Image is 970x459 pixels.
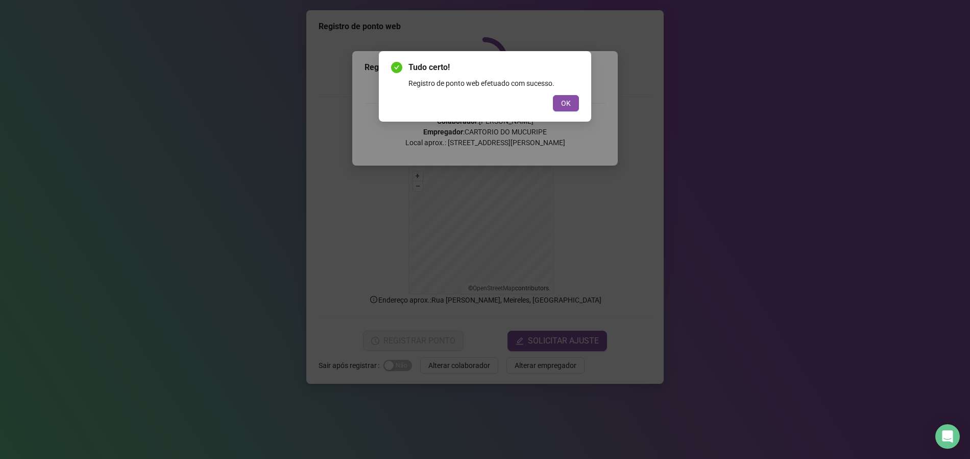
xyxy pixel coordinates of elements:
span: OK [561,98,571,109]
div: Open Intercom Messenger [935,424,960,449]
div: Registro de ponto web efetuado com sucesso. [408,78,579,89]
button: OK [553,95,579,111]
span: check-circle [391,62,402,73]
span: Tudo certo! [408,61,579,74]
